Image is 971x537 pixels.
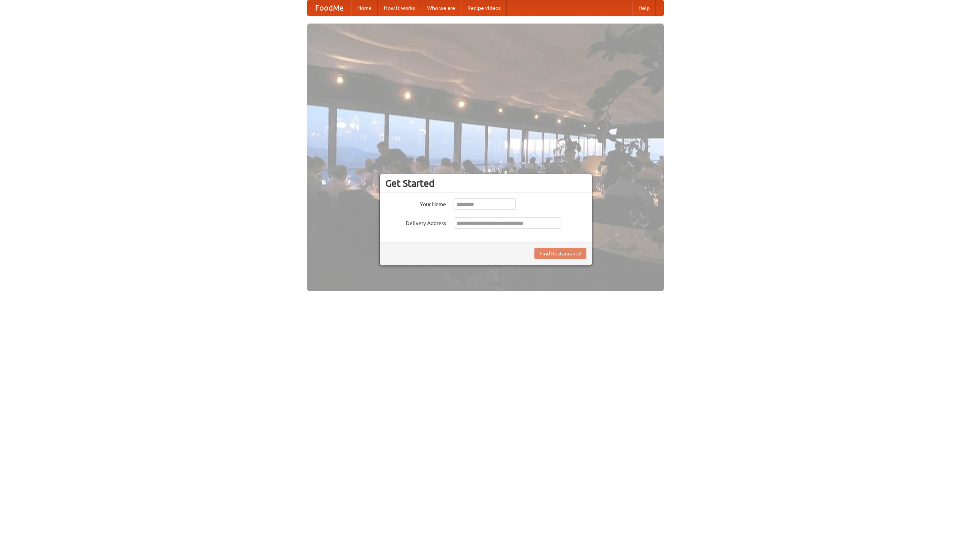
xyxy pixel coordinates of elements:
a: Who we are [421,0,461,16]
label: Delivery Address [385,217,446,227]
a: Home [351,0,378,16]
a: FoodMe [308,0,351,16]
h3: Get Started [385,178,586,189]
button: Find Restaurants! [534,248,586,259]
a: Help [632,0,656,16]
a: Recipe videos [461,0,507,16]
a: How it works [378,0,421,16]
label: Your Name [385,198,446,208]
